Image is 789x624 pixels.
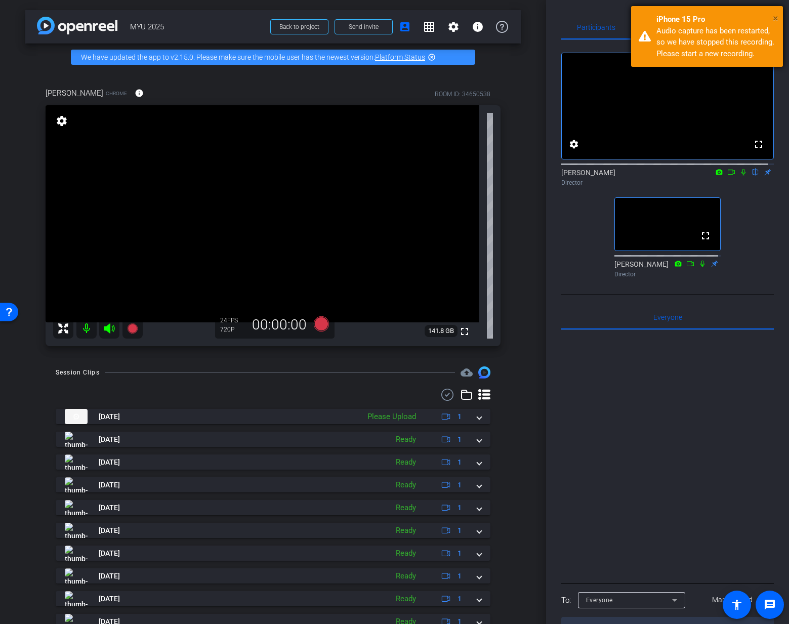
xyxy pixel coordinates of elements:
span: 1 [458,411,462,422]
mat-expansion-panel-header: thumb-nail[DATE]Ready1 [56,432,490,447]
mat-icon: fullscreen [459,325,471,338]
div: Ready [391,548,421,559]
span: [DATE] [99,411,120,422]
span: MYU 2025 [130,17,264,37]
mat-icon: accessibility [731,599,743,611]
img: thumb-nail [65,454,88,470]
span: 1 [458,525,462,536]
div: Ready [391,570,421,582]
div: To: [561,595,571,606]
span: 1 [458,503,462,513]
div: Ready [391,502,421,514]
mat-icon: settings [447,21,460,33]
span: FPS [227,317,238,324]
a: Platform Status [375,53,425,61]
span: [DATE] [99,548,120,559]
mat-icon: account_box [399,21,411,33]
img: thumb-nail [65,546,88,561]
span: [DATE] [99,594,120,604]
span: [DATE] [99,480,120,490]
button: Back to project [270,19,328,34]
mat-icon: info [472,21,484,33]
span: [DATE] [99,457,120,468]
span: Participants [577,24,615,31]
img: thumb-nail [65,432,88,447]
span: [DATE] [99,434,120,445]
span: Chrome [106,90,127,97]
div: 24 [220,316,245,324]
img: thumb-nail [65,409,88,424]
span: [DATE] [99,525,120,536]
span: [PERSON_NAME] [46,88,103,99]
img: Session clips [478,366,490,379]
span: [DATE] [99,503,120,513]
span: Send invite [349,23,379,31]
button: Close [773,11,778,26]
span: 141.8 GB [425,325,458,337]
mat-icon: message [764,599,776,611]
span: 1 [458,594,462,604]
div: Ready [391,525,421,536]
div: Director [614,270,721,279]
div: Director [561,178,774,187]
mat-expansion-panel-header: thumb-nail[DATE]Ready1 [56,546,490,561]
div: Ready [391,434,421,445]
span: 1 [458,457,462,468]
div: [PERSON_NAME] [561,168,774,187]
mat-expansion-panel-header: thumb-nail[DATE]Ready1 [56,454,490,470]
mat-expansion-panel-header: thumb-nail[DATE]Please Upload1 [56,409,490,424]
div: 720P [220,325,245,334]
mat-expansion-panel-header: thumb-nail[DATE]Ready1 [56,477,490,492]
img: thumb-nail [65,500,88,515]
div: Please Upload [362,411,421,423]
span: Destinations for your clips [461,366,473,379]
mat-icon: settings [55,115,69,127]
mat-icon: settings [568,138,580,150]
mat-expansion-panel-header: thumb-nail[DATE]Ready1 [56,568,490,584]
mat-icon: fullscreen [699,230,712,242]
div: Ready [391,456,421,468]
img: thumb-nail [65,591,88,606]
div: [PERSON_NAME] [614,259,721,279]
div: Audio capture has been restarted, so we have stopped this recording. Please start a new recording. [656,25,775,60]
mat-icon: info [135,89,144,98]
span: 1 [458,480,462,490]
img: thumb-nail [65,568,88,584]
mat-expansion-panel-header: thumb-nail[DATE]Ready1 [56,523,490,538]
mat-expansion-panel-header: thumb-nail[DATE]Ready1 [56,500,490,515]
span: 1 [458,434,462,445]
span: [DATE] [99,571,120,581]
span: × [773,12,778,24]
mat-icon: flip [750,167,762,176]
button: Mark all read [691,591,774,609]
div: 00:00:00 [245,316,313,334]
div: iPhone 15 Pro [656,14,775,25]
span: 1 [458,548,462,559]
mat-expansion-panel-header: thumb-nail[DATE]Ready1 [56,591,490,606]
img: thumb-nail [65,477,88,492]
span: Everyone [586,597,613,604]
div: Session Clips [56,367,100,378]
div: Ready [391,593,421,605]
mat-icon: highlight_off [428,53,436,61]
span: Mark all read [712,595,753,605]
img: thumb-nail [65,523,88,538]
span: Everyone [653,314,682,321]
img: app-logo [37,17,117,34]
mat-icon: fullscreen [753,138,765,150]
div: We have updated the app to v2.15.0. Please make sure the mobile user has the newest version. [71,50,475,65]
span: 1 [458,571,462,581]
div: Ready [391,479,421,491]
div: ROOM ID: 34650538 [435,90,490,99]
button: Send invite [335,19,393,34]
mat-icon: cloud_upload [461,366,473,379]
mat-icon: grid_on [423,21,435,33]
span: Back to project [279,23,319,30]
